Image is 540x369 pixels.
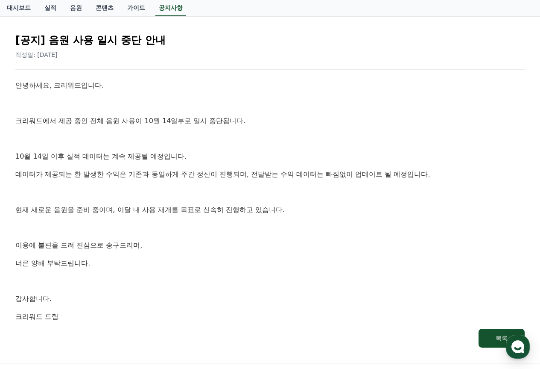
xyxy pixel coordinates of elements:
[56,271,110,292] a: 대화
[15,204,525,215] p: 현재 새로운 음원을 준비 중이며, 이달 내 사용 재개를 목표로 신속히 진행하고 있습니다.
[15,240,525,251] p: 이용에 불편을 드려 진심으로 송구드리며,
[15,293,525,304] p: 감사합니다.
[15,329,525,348] a: 목록
[132,284,142,291] span: 설정
[15,33,525,47] h2: [공지] 음원 사용 일시 중단 안내
[78,284,88,291] span: 대화
[15,258,525,269] p: 너른 양해 부탁드립니다.
[496,334,508,342] div: 목록
[3,271,56,292] a: 홈
[479,329,525,348] button: 목록
[15,51,58,58] span: 작성일: [DATE]
[15,80,525,91] p: 안녕하세요, 크리워드입니다.
[27,284,32,291] span: 홈
[15,115,525,127] p: 크리워드에서 제공 중인 전체 음원 사용이 10월 14일부로 일시 중단됩니다.
[15,311,525,322] p: 크리워드 드림
[110,271,164,292] a: 설정
[15,169,525,180] p: 데이터가 제공되는 한 발생한 수익은 기존과 동일하게 주간 정산이 진행되며, 전달받는 수익 데이터는 빠짐없이 업데이트 될 예정입니다.
[15,151,525,162] p: 10월 14일 이후 실적 데이터는 계속 제공될 예정입니다.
